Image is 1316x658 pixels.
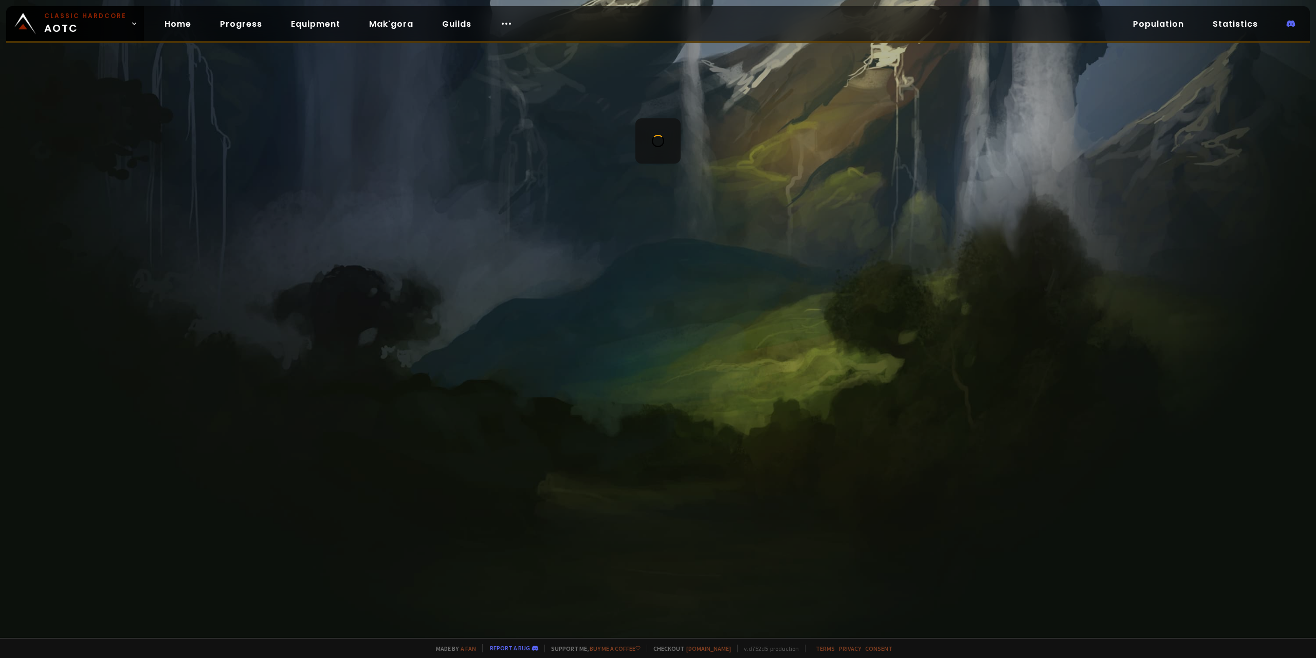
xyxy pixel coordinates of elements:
a: a fan [461,645,476,652]
a: Buy me a coffee [590,645,641,652]
span: Support me, [544,645,641,652]
a: Mak'gora [361,13,422,34]
span: Checkout [647,645,731,652]
a: Population [1125,13,1192,34]
a: Consent [865,645,892,652]
span: AOTC [44,11,126,36]
a: Statistics [1204,13,1266,34]
a: Classic HardcoreAOTC [6,6,144,41]
a: Report a bug [490,644,530,652]
a: Equipment [283,13,349,34]
a: [DOMAIN_NAME] [686,645,731,652]
a: Privacy [839,645,861,652]
a: Terms [816,645,835,652]
a: Guilds [434,13,480,34]
a: Progress [212,13,270,34]
small: Classic Hardcore [44,11,126,21]
span: v. d752d5 - production [737,645,799,652]
span: Made by [430,645,476,652]
a: Home [156,13,199,34]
